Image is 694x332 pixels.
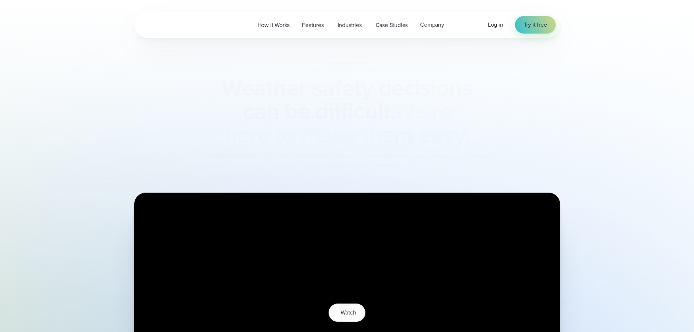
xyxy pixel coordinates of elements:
[329,304,365,322] button: Watch
[251,18,296,32] a: How it Works
[524,20,547,29] span: Try it free
[338,21,362,30] span: Industries
[488,20,503,29] a: Log in
[369,18,414,32] a: Case Studies
[515,16,556,34] a: Try it free
[257,21,290,30] span: How it Works
[302,21,323,30] span: Features
[420,20,444,29] span: Company
[341,308,356,317] span: Watch
[376,21,408,30] span: Case Studies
